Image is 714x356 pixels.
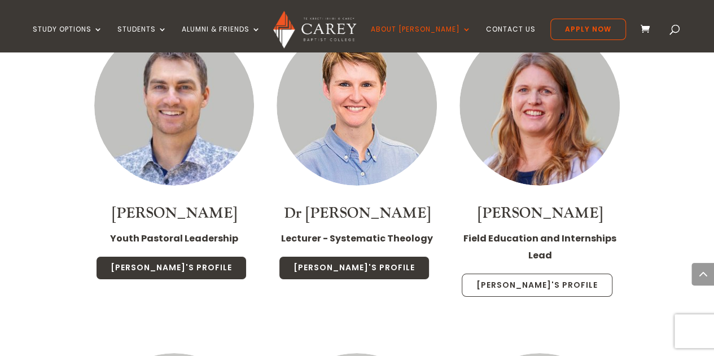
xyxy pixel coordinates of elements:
img: Nicola Mountfort_300x300 [459,25,620,186]
a: Students [117,25,167,52]
a: [PERSON_NAME] [477,204,602,223]
a: Apply Now [550,19,626,40]
a: Alumni & Friends [182,25,261,52]
a: Contact Us [486,25,536,52]
a: [PERSON_NAME]'s Profile [462,274,612,297]
img: Carey Baptist College [273,11,356,49]
a: [PERSON_NAME]'s Profile [279,256,430,280]
a: [PERSON_NAME]'s Profile [96,256,247,280]
strong: Lecturer - Systematic Theology [281,232,433,245]
a: [PERSON_NAME] [111,204,236,223]
a: About [PERSON_NAME] [371,25,471,52]
a: Study Options [33,25,103,52]
strong: Field Education and Internships Lead [463,232,616,262]
a: Dr [PERSON_NAME] [283,204,430,223]
strong: Youth Pastoral Leadership [110,232,238,245]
